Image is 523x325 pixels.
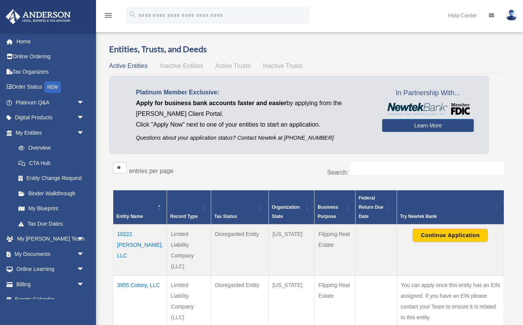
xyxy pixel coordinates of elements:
p: Questions about your application status? Contact Newtek at [PHONE_NUMBER] [136,133,371,143]
th: Record Type: Activate to sort [167,190,211,225]
a: Events Calendar [5,292,96,307]
span: Active Trusts [215,63,251,69]
a: Entity Change Request [11,171,92,186]
img: Anderson Advisors Platinum Portal [3,9,73,24]
a: Order StatusNEW [5,79,96,95]
a: Tax Due Dates [11,216,92,231]
label: entries per page [129,168,174,174]
img: NewtekBankLogoSM.png [386,103,470,115]
td: Disregarded Entity [211,224,268,276]
span: Record Type [170,214,198,219]
span: arrow_drop_down [77,95,92,111]
i: search [128,10,137,19]
span: Active Entities [109,63,147,69]
span: arrow_drop_down [77,246,92,262]
button: Continue Application [413,229,488,242]
span: arrow_drop_down [77,231,92,247]
label: Search: [327,169,348,176]
a: Online Ordering [5,49,96,64]
span: Federal Return Due Date [359,195,384,219]
a: Home [5,34,96,49]
th: Business Purpose: Activate to sort [314,190,356,225]
span: In Partnership With... [382,87,474,99]
th: Try Newtek Bank : Activate to sort [397,190,504,225]
a: menu [104,13,113,20]
a: Billingarrow_drop_down [5,277,96,292]
p: Click "Apply Now" next to one of your entities to start an application. [136,119,371,130]
td: [US_STATE] [268,224,314,276]
a: My Entitiesarrow_drop_down [5,125,92,140]
a: My Documentsarrow_drop_down [5,246,96,262]
span: arrow_drop_down [77,110,92,126]
th: Entity Name: Activate to invert sorting [113,190,167,225]
a: Tax Organizers [5,64,96,79]
span: Business Purpose [318,205,338,219]
span: arrow_drop_down [77,277,92,292]
span: arrow_drop_down [77,125,92,141]
td: 10222 [PERSON_NAME], LLC [113,224,167,276]
div: NEW [44,81,61,93]
a: Digital Productsarrow_drop_down [5,110,96,125]
a: My Blueprint [11,201,92,216]
td: Flipping Real Estate [314,224,356,276]
a: Online Learningarrow_drop_down [5,262,96,277]
p: Platinum Member Exclusive: [136,87,371,98]
span: arrow_drop_down [77,262,92,277]
span: Apply for business bank accounts faster and easier [136,100,286,106]
td: Limited Liability Company (LLC) [167,224,211,276]
span: Entity Name [116,214,143,219]
th: Federal Return Due Date: Activate to sort [355,190,397,225]
a: Learn More [382,119,474,132]
img: User Pic [506,10,517,21]
a: Binder Walkthrough [11,186,92,201]
span: Inactive Trusts [263,63,303,69]
p: by applying from the [PERSON_NAME] Client Portal. [136,98,371,119]
th: Organization State: Activate to sort [268,190,314,225]
a: Overview [11,140,88,156]
a: Platinum Q&Aarrow_drop_down [5,95,96,110]
a: My [PERSON_NAME] Teamarrow_drop_down [5,231,96,247]
div: Try Newtek Bank [400,212,492,221]
h3: Entities, Trusts, and Deeds [109,43,508,55]
i: menu [104,11,113,20]
span: Organization State [272,205,300,219]
span: Inactive Entities [160,63,203,69]
a: CTA Hub [11,155,92,171]
span: Tax Status [214,214,237,219]
th: Tax Status: Activate to sort [211,190,268,225]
